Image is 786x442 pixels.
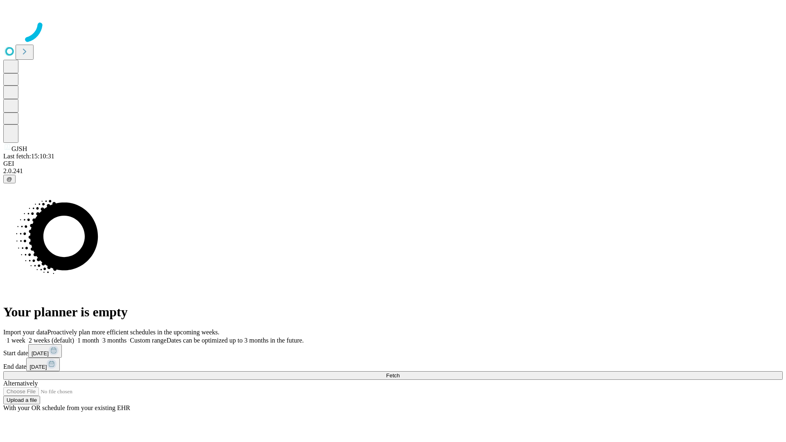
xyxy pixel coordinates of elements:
[11,145,27,152] span: GJSH
[3,404,130,411] span: With your OR schedule from your existing EHR
[26,358,60,371] button: [DATE]
[3,167,783,175] div: 2.0.241
[3,371,783,380] button: Fetch
[3,329,47,336] span: Import your data
[29,337,74,344] span: 2 weeks (default)
[7,337,25,344] span: 1 week
[3,344,783,358] div: Start date
[130,337,166,344] span: Custom range
[3,304,783,320] h1: Your planner is empty
[3,175,16,183] button: @
[28,344,62,358] button: [DATE]
[167,337,304,344] span: Dates can be optimized up to 3 months in the future.
[3,153,54,160] span: Last fetch: 15:10:31
[3,358,783,371] div: End date
[32,350,49,356] span: [DATE]
[3,160,783,167] div: GEI
[7,176,12,182] span: @
[3,380,38,387] span: Alternatively
[386,372,400,379] span: Fetch
[3,396,40,404] button: Upload a file
[77,337,99,344] span: 1 month
[29,364,47,370] span: [DATE]
[47,329,219,336] span: Proactively plan more efficient schedules in the upcoming weeks.
[102,337,126,344] span: 3 months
